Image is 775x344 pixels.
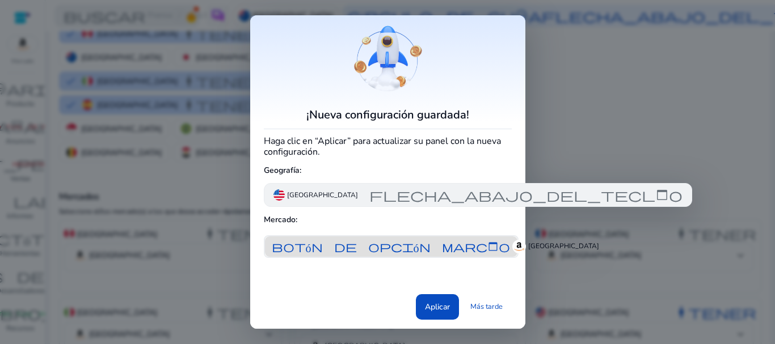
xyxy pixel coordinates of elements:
img: us.svg [273,189,285,201]
font: botón de opción marcado [272,240,510,253]
font: flecha_abajo_del_teclado [369,187,683,203]
button: Aplicar [416,294,459,320]
font: Aplicar [425,301,450,312]
font: Mercado: [264,214,297,225]
font: Geografía: [264,165,301,176]
img: amazon.svg [512,240,526,253]
font: [GEOGRAPHIC_DATA] [287,190,358,199]
font: [GEOGRAPHIC_DATA] [528,241,599,250]
font: Más tarde [470,301,503,312]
